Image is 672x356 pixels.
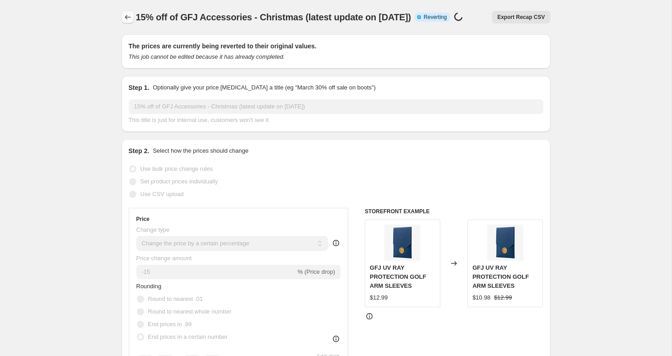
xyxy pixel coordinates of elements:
span: End prices in a certain number [148,333,228,340]
span: Change type [136,226,170,233]
div: help [331,239,341,248]
button: Export Recap CSV [492,11,550,23]
img: UVRAYPROTECTIONARMSLEEVES1_80x.jpg [384,225,420,261]
input: 30% off holiday sale [129,99,543,114]
i: This job cannot be edited because it has already completed. [129,53,285,60]
h2: Step 1. [129,83,149,92]
strike: $12.99 [494,293,512,302]
button: Price change jobs [121,11,134,23]
img: UVRAYPROTECTIONARMSLEEVES1_80x.jpg [487,225,523,261]
input: -15 [136,265,296,279]
span: Use CSV upload [140,191,184,197]
div: $12.99 [370,293,388,302]
span: Set product prices individually [140,178,218,185]
span: 15% off of GFJ Accessories - Christmas (latest update on [DATE]) [136,12,411,22]
h6: STOREFRONT EXAMPLE [365,208,543,215]
span: End prices in .99 [148,321,192,328]
span: Rounding [136,283,162,290]
span: Round to nearest whole number [148,308,232,315]
div: $10.98 [472,293,490,302]
span: Export Recap CSV [497,14,545,21]
span: % (Price drop) [298,268,335,275]
span: Use bulk price change rules [140,165,213,172]
p: Select how the prices should change [153,146,248,155]
span: This title is just for internal use, customers won't see it [129,117,269,123]
h3: Price [136,215,149,223]
span: Reverting [424,14,447,21]
span: Round to nearest .01 [148,295,203,302]
span: GFJ UV RAY PROTECTION GOLF ARM SLEEVES [370,264,426,289]
span: GFJ UV RAY PROTECTION GOLF ARM SLEEVES [472,264,529,289]
h2: Step 2. [129,146,149,155]
p: Optionally give your price [MEDICAL_DATA] a title (eg "March 30% off sale on boots") [153,83,375,92]
h2: The prices are currently being reverted to their original values. [129,42,543,51]
span: Price change amount [136,255,192,262]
